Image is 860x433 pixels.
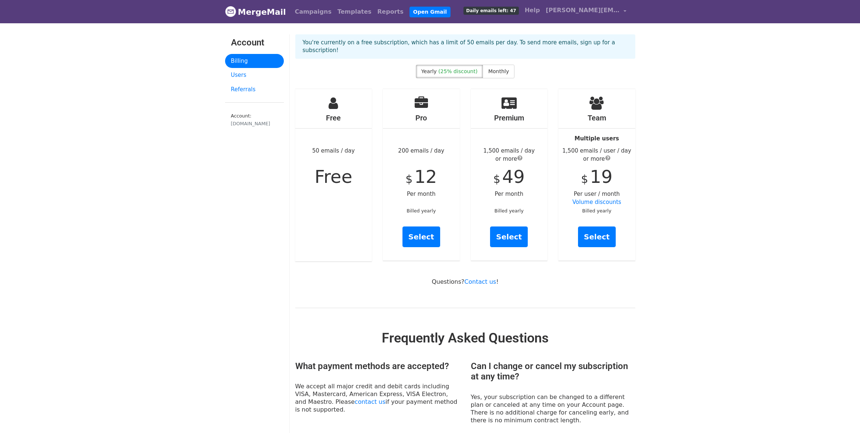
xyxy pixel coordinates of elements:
h3: Can I change or cancel my subscription at any time? [471,361,635,382]
a: Select [490,226,528,247]
a: Reports [374,4,407,19]
span: 19 [590,166,612,187]
a: Campaigns [292,4,334,19]
div: 50 emails / day [295,89,372,261]
a: Volume discounts [572,199,621,205]
div: 200 emails / day Per month [383,89,460,260]
a: Open Gmail [409,7,451,17]
h3: What payment methods are accepted? [295,361,460,372]
a: Contact us [465,278,496,285]
span: $ [581,173,588,185]
span: Free [315,166,352,187]
img: MergeMail logo [225,6,236,17]
a: Billing [225,54,284,68]
a: contact us [355,398,385,405]
div: 1,500 emails / day or more [471,147,548,163]
div: [DOMAIN_NAME] [231,120,278,127]
a: Daily emails left: 47 [460,3,521,18]
span: Daily emails left: 47 [463,7,519,15]
div: Per user / month [558,89,635,260]
small: Billed yearly [582,208,611,214]
h4: Free [295,113,372,122]
span: 49 [502,166,525,187]
h4: Premium [471,113,548,122]
span: $ [405,173,412,185]
a: Select [402,226,440,247]
a: Templates [334,4,374,19]
span: 12 [414,166,437,187]
a: Select [578,226,616,247]
p: Yes, your subscription can be changed to a different plan or canceled at any time on your Account... [471,393,635,424]
p: You're currently on a free subscription, which has a limit of 50 emails per day. To send more ema... [303,39,628,54]
a: Help [522,3,543,18]
h4: Pro [383,113,460,122]
a: [PERSON_NAME][EMAIL_ADDRESS][DOMAIN_NAME] [543,3,629,20]
small: Billed yearly [494,208,524,214]
p: Questions? ! [295,278,635,286]
h4: Team [558,113,635,122]
span: $ [493,173,500,185]
a: Referrals [225,82,284,97]
div: Per month [471,89,548,260]
span: (25% discount) [438,68,477,74]
span: Monthly [488,68,509,74]
span: [PERSON_NAME][EMAIL_ADDRESS][DOMAIN_NAME] [546,6,620,15]
div: 1,500 emails / user / day or more [558,147,635,163]
a: Users [225,68,284,82]
p: We accept all major credit and debit cards including VISA, Mastercard, American Express, VISA Ele... [295,382,460,413]
h3: Account [231,37,278,48]
h2: Frequently Asked Questions [295,330,635,346]
a: MergeMail [225,4,286,20]
strong: Multiple users [575,135,619,142]
small: Billed yearly [407,208,436,214]
small: Account: [231,113,278,127]
span: Yearly [421,68,437,74]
